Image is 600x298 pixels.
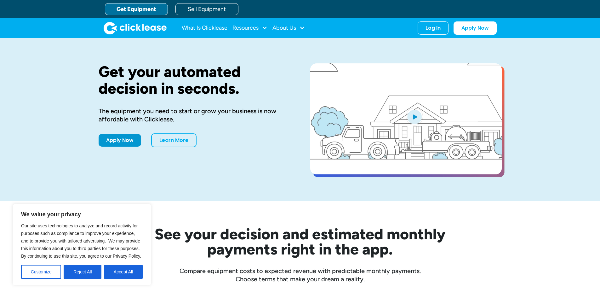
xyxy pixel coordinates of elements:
button: Accept All [104,265,143,279]
a: home [104,22,167,34]
button: Customize [21,265,61,279]
div: Compare equipment costs to expected revenue with predictable monthly payments. Choose terms that ... [99,267,502,283]
div: About Us [272,22,305,34]
div: Log In [426,25,441,31]
a: open lightbox [310,63,502,174]
a: Learn More [151,133,197,147]
a: Sell Equipment [175,3,238,15]
img: Clicklease logo [104,22,167,34]
div: The equipment you need to start or grow your business is now affordable with Clicklease. [99,107,290,123]
h2: See your decision and estimated monthly payments right in the app. [124,226,477,257]
div: Resources [232,22,267,34]
a: What Is Clicklease [182,22,227,34]
p: We value your privacy [21,211,143,218]
img: Blue play button logo on a light blue circular background [406,108,423,126]
h1: Get your automated decision in seconds. [99,63,290,97]
a: Apply Now [99,134,141,147]
div: We value your privacy [13,204,151,285]
a: Apply Now [454,21,497,35]
a: Get Equipment [105,3,168,15]
button: Reject All [64,265,101,279]
span: Our site uses technologies to analyze and record activity for purposes such as compliance to impr... [21,223,141,259]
